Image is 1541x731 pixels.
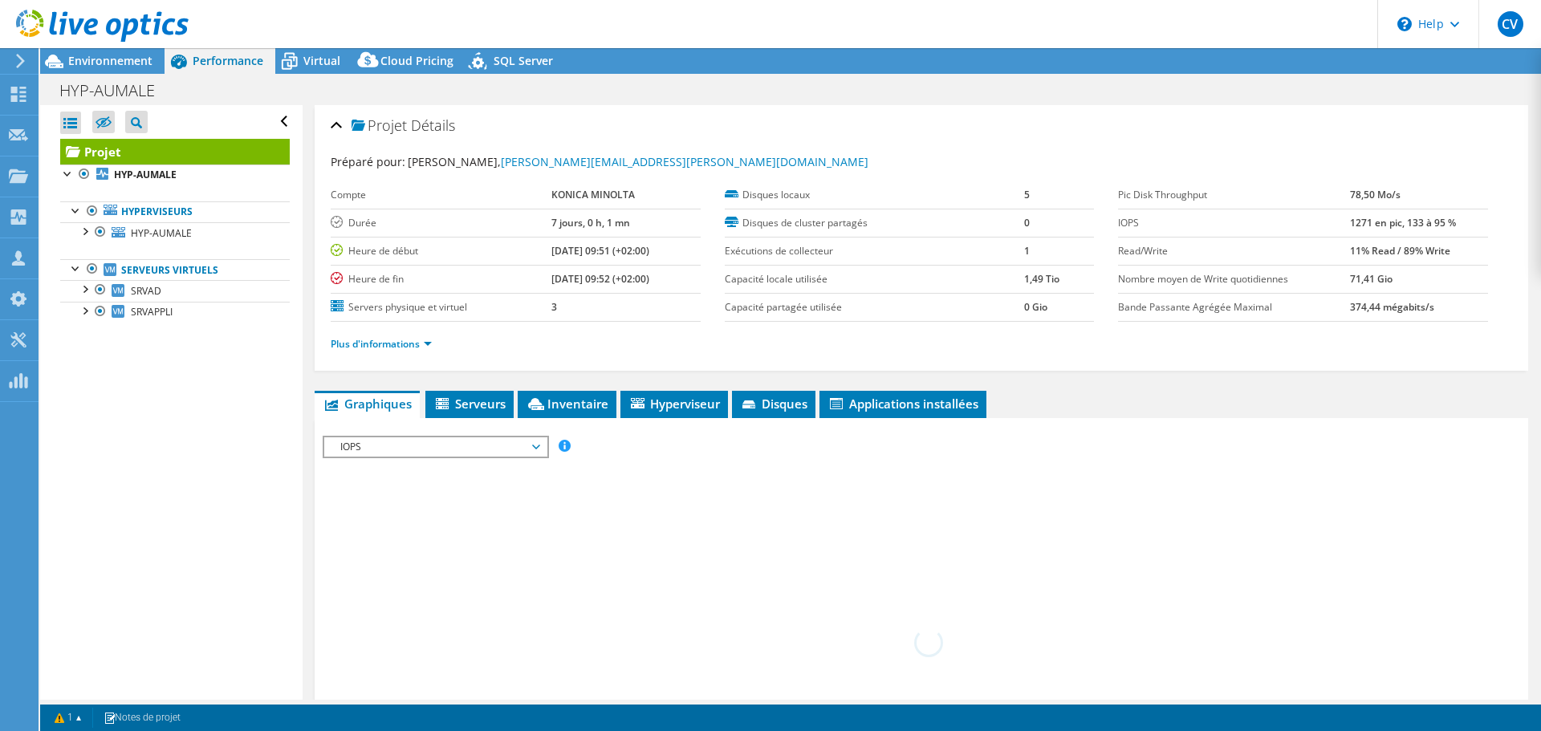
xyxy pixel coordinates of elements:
label: Disques de cluster partagés [725,215,1024,231]
a: Hyperviseurs [60,201,290,222]
b: 5 [1024,188,1030,201]
span: HYP-AUMALE [131,226,192,240]
b: [DATE] 09:51 (+02:00) [551,244,649,258]
span: Performance [193,53,263,68]
b: 1,49 Tio [1024,272,1059,286]
label: Durée [331,215,551,231]
span: SRVAPPLI [131,305,173,319]
label: Bande Passante Agrégée Maximal [1118,299,1350,315]
span: Inventaire [526,396,608,412]
label: Exécutions de collecteur [725,243,1024,259]
label: Capacité locale utilisée [725,271,1024,287]
a: Plus d'informations [331,337,432,351]
b: [DATE] 09:52 (+02:00) [551,272,649,286]
span: Projet [352,118,407,134]
b: 1 [1024,244,1030,258]
b: 71,41 Gio [1350,272,1393,286]
a: [PERSON_NAME][EMAIL_ADDRESS][PERSON_NAME][DOMAIN_NAME] [501,154,868,169]
span: Détails [411,116,455,135]
label: Disques locaux [725,187,1024,203]
span: Environnement [68,53,152,68]
b: HYP-AUMALE [114,168,177,181]
a: Notes de projet [92,708,192,728]
label: IOPS [1118,215,1350,231]
b: 11% Read / 89% Write [1350,244,1450,258]
label: Préparé pour: [331,154,405,169]
label: Compte [331,187,551,203]
b: 78,50 Mo/s [1350,188,1401,201]
span: Cloud Pricing [380,53,453,68]
b: KONICA MINOLTA [551,188,635,201]
b: 3 [551,300,557,314]
span: Applications installées [827,396,978,412]
b: 374,44 mégabits/s [1350,300,1434,314]
a: SRVAD [60,280,290,301]
a: HYP-AUMALE [60,222,290,243]
label: Nombre moyen de Write quotidiennes [1118,271,1350,287]
a: HYP-AUMALE [60,164,290,185]
label: Capacité partagée utilisée [725,299,1024,315]
label: Heure de fin [331,271,551,287]
b: 0 Gio [1024,300,1047,314]
span: SRVAD [131,284,161,298]
span: Serveurs [433,396,506,412]
a: 1 [43,708,93,728]
a: SRVAPPLI [60,302,290,323]
a: Serveurs virtuels [60,259,290,280]
span: Hyperviseur [628,396,720,412]
span: SQL Server [494,53,553,68]
label: Heure de début [331,243,551,259]
label: Servers physique et virtuel [331,299,551,315]
label: Pic Disk Throughput [1118,187,1350,203]
b: 7 jours, 0 h, 1 mn [551,216,630,229]
span: Graphiques [323,396,412,412]
span: IOPS [332,437,539,457]
span: Disques [740,396,807,412]
b: 0 [1024,216,1030,229]
label: Read/Write [1118,243,1350,259]
span: CV [1498,11,1523,37]
svg: \n [1397,17,1412,31]
a: Projet [60,139,290,164]
span: Virtual [303,53,340,68]
h1: HYP-AUMALE [52,82,180,99]
b: 1271 en pic, 133 à 95 % [1350,216,1456,229]
span: [PERSON_NAME], [408,154,868,169]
